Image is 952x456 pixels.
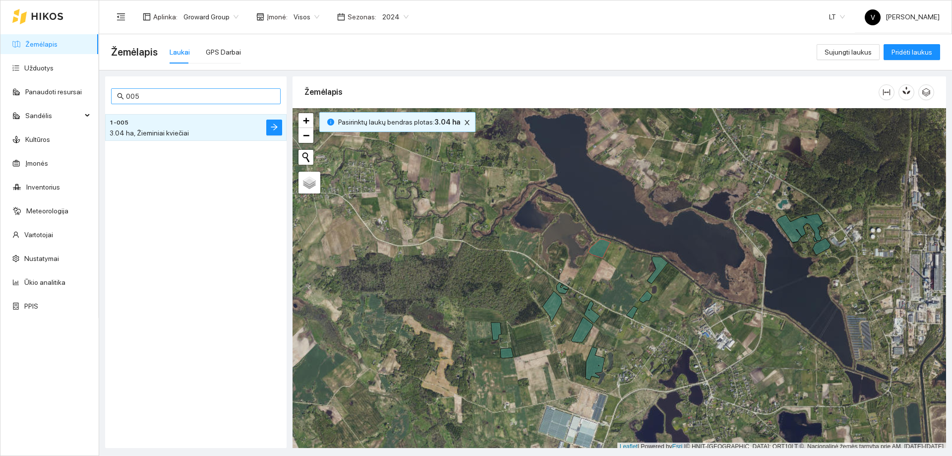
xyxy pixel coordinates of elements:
[117,93,124,100] span: search
[825,47,872,58] span: Sujungti laukus
[298,150,313,165] button: Initiate a new search
[25,106,82,126] span: Sandėlis
[817,48,880,56] a: Sujungti laukus
[111,7,131,27] button: menu-fold
[871,9,875,25] span: V
[298,128,313,143] a: Zoom out
[620,443,638,450] a: Leaflet
[829,9,845,24] span: LT
[434,118,460,126] b: 3.04 ha
[879,88,894,96] span: column-width
[337,13,345,21] span: calendar
[338,117,460,128] span: Pasirinktų laukų bendras plotas :
[879,84,894,100] button: column-width
[298,113,313,128] a: Zoom in
[206,47,241,58] div: GPS Darbai
[26,207,68,215] a: Meteorologija
[617,443,946,451] div: | Powered by © HNIT-[GEOGRAPHIC_DATA]; ORT10LT ©, Nacionalinė žemės tarnyba prie AM, [DATE]-[DATE]
[24,302,38,310] a: PPIS
[111,44,158,60] span: Žemėlapis
[865,13,940,21] span: [PERSON_NAME]
[884,44,940,60] button: Pridėti laukus
[303,114,309,127] span: +
[24,64,54,72] a: Užduotys
[153,11,178,22] span: Aplinka :
[327,119,334,126] span: info-circle
[24,255,59,262] a: Nustatymai
[126,91,275,102] input: Paieška
[294,9,319,24] span: Visos
[143,13,151,21] span: layout
[24,278,65,286] a: Ūkio analitika
[817,44,880,60] button: Sujungti laukus
[266,120,282,135] button: arrow-right
[183,9,238,24] span: Groward Group
[170,47,190,58] div: Laukai
[24,231,53,239] a: Vartotojai
[884,48,940,56] a: Pridėti laukus
[117,12,125,21] span: menu-fold
[25,88,82,96] a: Panaudoti resursai
[267,11,288,22] span: Įmonė :
[672,443,683,450] a: Esri
[684,443,686,450] span: |
[270,123,278,132] span: arrow-right
[25,40,58,48] a: Žemėlapis
[348,11,376,22] span: Sezonas :
[110,118,128,128] span: 1-005
[110,129,189,137] span: 3.04 ha, Žieminiai kviečiai
[892,47,932,58] span: Pridėti laukus
[25,135,50,143] a: Kultūros
[303,129,309,141] span: −
[304,78,879,106] div: Žemėlapis
[298,172,320,194] a: Layers
[26,183,60,191] a: Inventorius
[382,9,409,24] span: 2024
[461,117,473,129] button: close
[25,159,48,167] a: Įmonės
[256,13,264,21] span: shop
[462,119,473,126] span: close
